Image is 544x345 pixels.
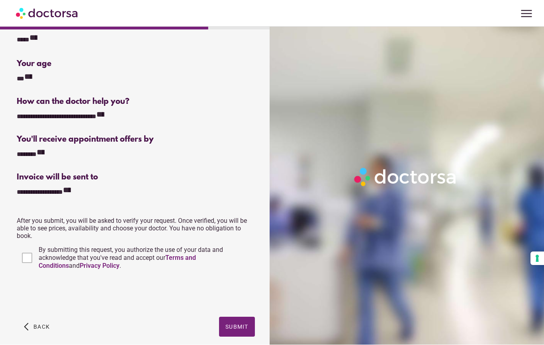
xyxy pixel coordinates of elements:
[351,165,460,189] img: Logo-Doctorsa-trans-White-partial-flat.png
[80,262,119,270] a: Privacy Policy
[17,135,254,144] div: You'll receive appointment offers by
[225,324,249,330] span: Submit
[519,6,534,21] span: menu
[17,278,138,309] iframe: reCAPTCHA
[530,252,544,265] button: Your consent preferences for tracking technologies
[17,97,254,107] div: How can the doctor help you?
[39,246,223,270] span: By submitting this request, you authorize the use of your data and acknowledge that you've read a...
[16,4,79,22] img: Doctorsa.com
[21,317,53,337] button: arrow_back_ios Back
[219,317,255,337] button: Submit
[17,173,254,182] div: Invoice will be sent to
[17,217,254,240] p: After you submit, you will be asked to verify your request. Once verified, you will be able to se...
[17,60,135,69] div: Your age
[39,254,196,270] a: Terms and Conditions
[33,324,50,330] span: Back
